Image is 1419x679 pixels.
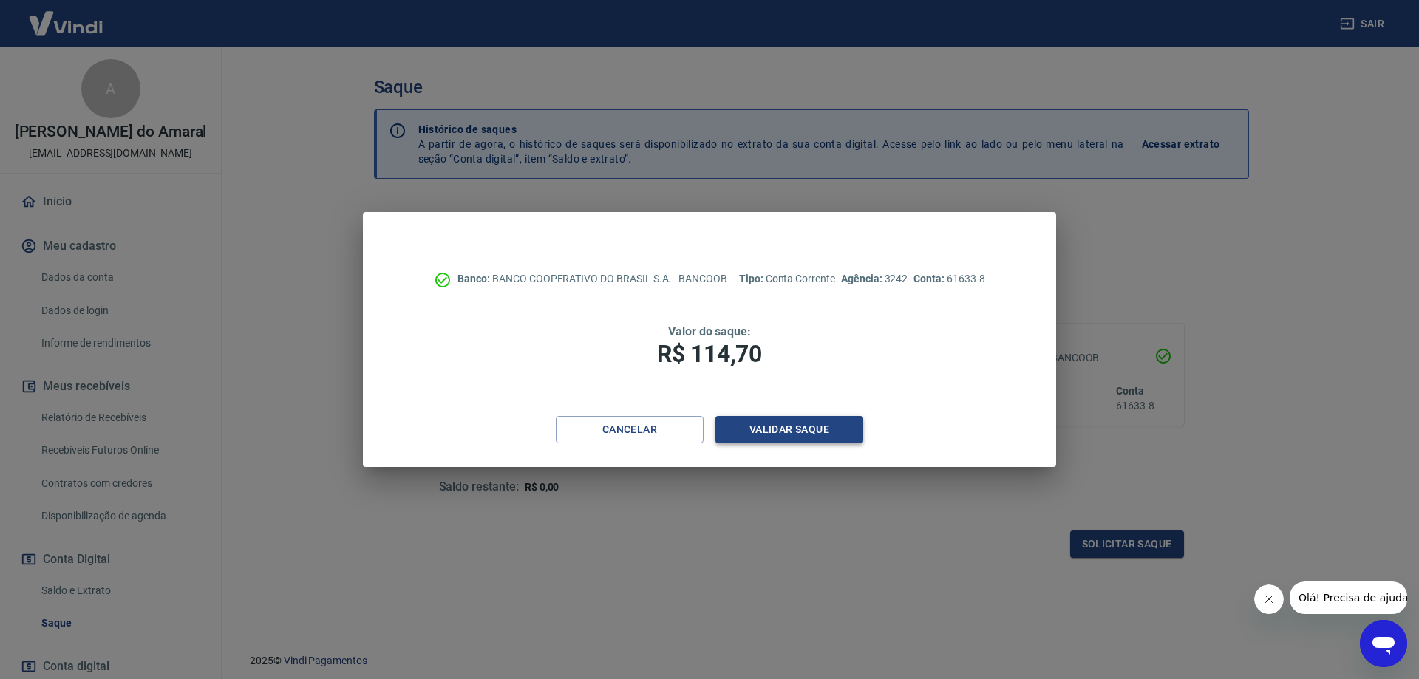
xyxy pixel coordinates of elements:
iframe: Botão para abrir a janela de mensagens [1360,620,1407,667]
span: R$ 114,70 [657,340,762,368]
p: 61633-8 [913,271,984,287]
button: Cancelar [556,416,704,443]
button: Validar saque [715,416,863,443]
span: Conta: [913,273,947,284]
iframe: Mensagem da empresa [1290,581,1407,614]
span: Olá! Precisa de ajuda? [9,10,124,22]
iframe: Fechar mensagem [1254,584,1284,614]
p: Conta Corrente [739,271,835,287]
span: Tipo: [739,273,766,284]
p: 3242 [841,271,908,287]
span: Valor do saque: [668,324,751,338]
span: Banco: [457,273,492,284]
span: Agência: [841,273,885,284]
p: BANCO COOPERATIVO DO BRASIL S.A. - BANCOOB [457,271,727,287]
